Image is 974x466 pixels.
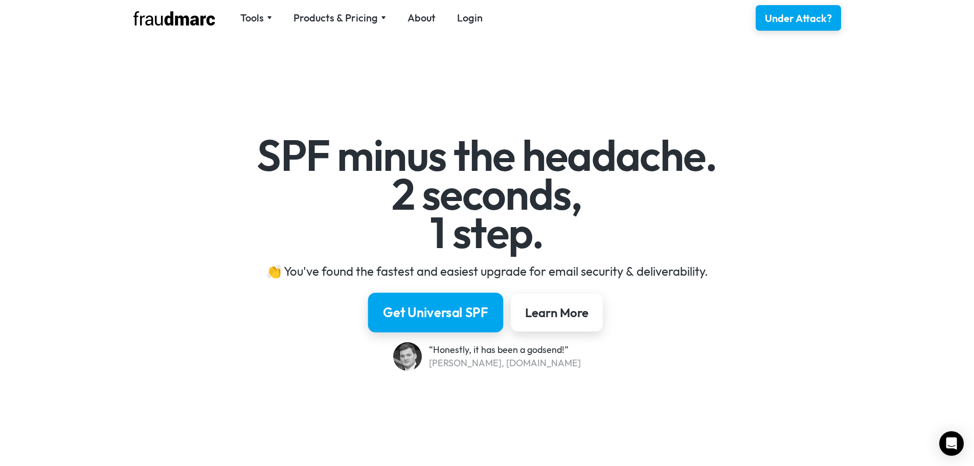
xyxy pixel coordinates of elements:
a: About [407,11,436,25]
a: Under Attack? [756,5,841,31]
div: Products & Pricing [293,11,386,25]
div: Tools [240,11,272,25]
a: Get Universal SPF [368,293,504,332]
a: Learn More [511,294,603,331]
div: Learn More [525,304,588,321]
div: Open Intercom Messenger [939,431,964,456]
div: [PERSON_NAME], [DOMAIN_NAME] [429,357,581,370]
a: Login [457,11,483,25]
div: 👏 You've found the fastest and easiest upgrade for email security & deliverability. [190,263,784,279]
div: Under Attack? [765,11,832,26]
div: Tools [240,11,264,25]
div: Get Universal SPF [383,304,488,321]
div: “Honestly, it has been a godsend!” [429,343,581,357]
div: Products & Pricing [293,11,378,25]
h1: SPF minus the headache. 2 seconds, 1 step. [190,136,784,252]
